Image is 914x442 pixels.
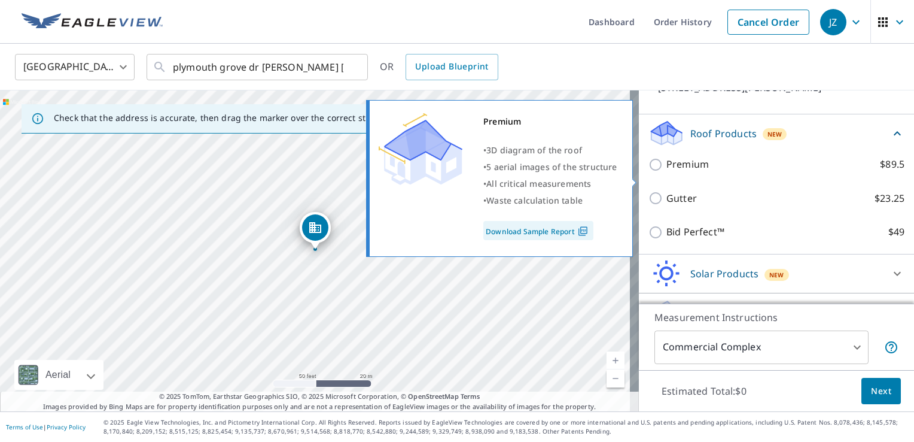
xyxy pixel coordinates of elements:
img: EV Logo [22,13,163,31]
div: Aerial [14,360,103,390]
input: Search by address or latitude-longitude [173,50,343,84]
p: | [6,423,86,431]
div: • [483,175,617,192]
span: All critical measurements [486,178,591,189]
p: © 2025 Eagle View Technologies, Inc. and Pictometry International Corp. All Rights Reserved. Repo... [103,418,908,436]
span: Upload Blueprint [415,59,488,74]
p: Roof Products [690,126,757,141]
span: © 2025 TomTom, Earthstar Geographics SIO, © 2025 Microsoft Corporation, © [159,392,480,402]
a: Current Level 19, Zoom Out [607,370,624,387]
div: Premium [483,113,617,130]
div: • [483,142,617,159]
a: Current Level 19, Zoom In [607,352,624,370]
div: Aerial [42,360,74,390]
p: Check that the address is accurate, then drag the marker over the correct structure. [54,113,398,123]
a: Cancel Order [727,10,809,35]
a: Upload Blueprint [406,54,498,80]
p: Bid Perfect™ [666,225,724,240]
span: Each building may require a separate measurement report; if so, your account will be billed per r... [884,340,898,355]
div: • [483,159,617,175]
div: JZ [820,9,846,35]
a: Terms of Use [6,423,43,431]
p: $89.5 [880,157,904,172]
img: Pdf Icon [575,226,591,237]
img: Premium [379,113,462,185]
button: Next [861,378,901,405]
p: Premium [666,157,709,172]
span: 3D diagram of the roof [486,144,582,156]
span: Next [871,384,891,399]
a: OpenStreetMap [408,392,458,401]
p: $23.25 [875,191,904,206]
div: [GEOGRAPHIC_DATA] [15,50,135,84]
p: Solar Products [690,267,758,281]
div: Solar ProductsNew [648,259,904,288]
p: Estimated Total: $0 [652,378,756,404]
p: $49 [888,225,904,240]
div: OR [380,54,498,80]
div: Roof ProductsNew [648,119,904,147]
p: Measurement Instructions [654,310,898,325]
div: Dropped pin, building 1, Commercial property, 83 Plymouth Grove Dr Kennebunk, ME 04043 [300,212,331,249]
span: 5 aerial images of the structure [486,161,617,172]
p: Gutter [666,191,697,206]
div: Commercial Complex [654,331,869,364]
span: Waste calculation table [486,195,583,206]
a: Download Sample Report [483,221,593,240]
a: Terms [461,392,480,401]
div: Walls ProductsNew [648,298,904,327]
span: New [767,129,782,139]
span: New [769,270,784,280]
div: • [483,192,617,209]
a: Privacy Policy [47,423,86,431]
